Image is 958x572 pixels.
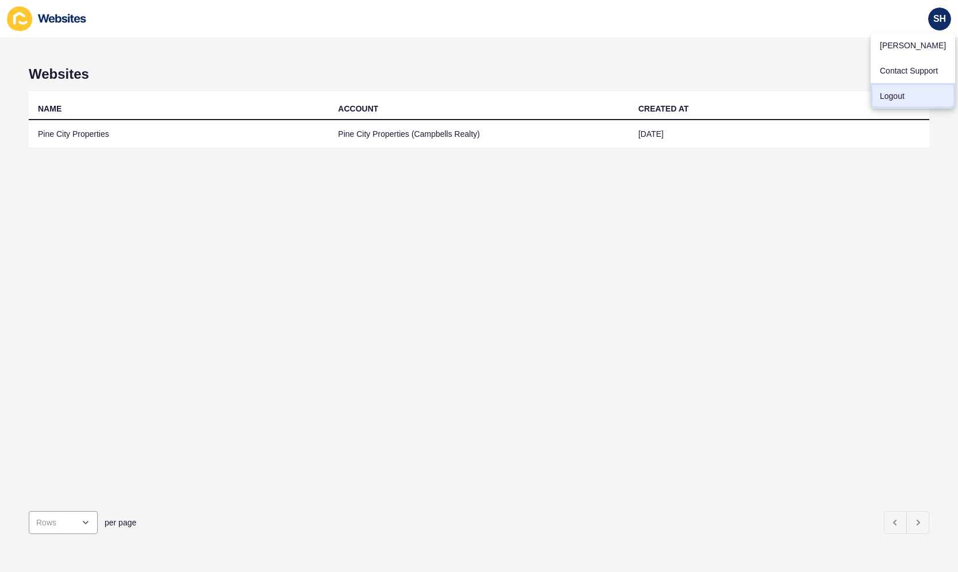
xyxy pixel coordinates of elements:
[29,66,929,82] h1: Websites
[629,120,929,148] td: [DATE]
[338,103,378,114] div: ACCOUNT
[871,83,955,109] a: Logout
[638,103,689,114] div: CREATED AT
[871,33,955,58] a: [PERSON_NAME]
[871,58,955,83] a: Contact Support
[105,517,136,528] span: per page
[29,511,98,534] div: open menu
[329,120,629,148] td: Pine City Properties (Campbells Realty)
[38,103,61,114] div: NAME
[933,13,946,25] span: SH
[29,120,329,148] td: Pine City Properties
